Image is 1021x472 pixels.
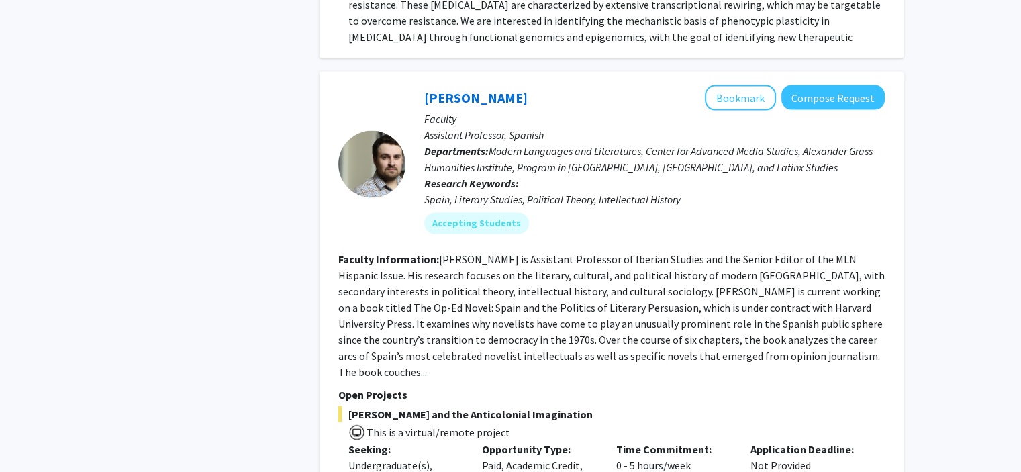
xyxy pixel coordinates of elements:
b: Departments: [424,144,489,158]
a: [PERSON_NAME] [424,89,528,106]
span: Modern Languages and Literatures, Center for Advanced Media Studies, Alexander Grass Humanities I... [424,144,873,174]
p: Seeking: [348,441,463,457]
fg-read-more: [PERSON_NAME] is Assistant Professor of Iberian Studies and the Senior Editor of the MLN Hispanic... [338,252,885,379]
p: Application Deadline: [750,441,865,457]
p: Open Projects [338,387,885,403]
p: Opportunity Type: [482,441,596,457]
b: Faculty Information: [338,252,439,266]
b: Research Keywords: [424,177,519,190]
p: Faculty [424,111,885,127]
span: [PERSON_NAME] and the Anticolonial Imagination [338,406,885,422]
iframe: Chat [10,412,57,462]
button: Compose Request to Becquer Seguin [781,85,885,110]
button: Add Becquer Seguin to Bookmarks [705,85,776,111]
div: Spain, Literary Studies, Political Theory, Intellectual History [424,191,885,207]
span: This is a virtual/remote project [365,426,510,439]
p: Time Commitment: [616,441,730,457]
p: Assistant Professor, Spanish [424,127,885,143]
mat-chip: Accepting Students [424,213,529,234]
